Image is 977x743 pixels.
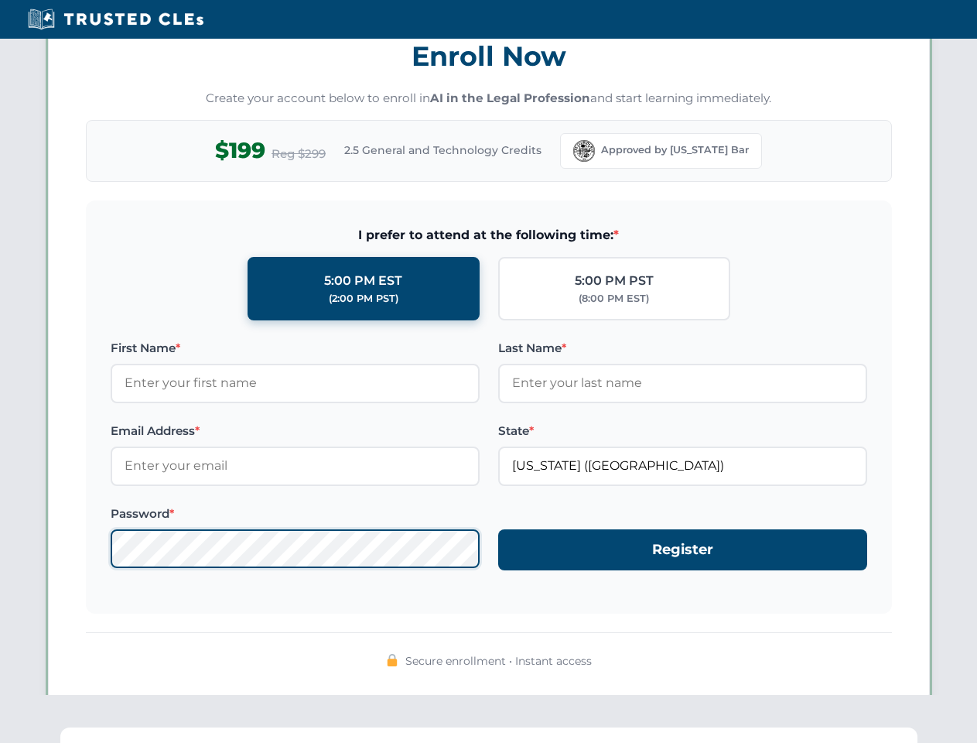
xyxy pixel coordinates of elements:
[498,364,867,402] input: Enter your last name
[272,145,326,163] span: Reg $299
[215,133,265,168] span: $199
[111,225,867,245] span: I prefer to attend at the following time:
[386,654,398,666] img: 🔒
[498,447,867,485] input: Florida (FL)
[329,291,398,306] div: (2:00 PM PST)
[111,422,480,440] label: Email Address
[430,91,590,105] strong: AI in the Legal Profession
[86,32,892,80] h3: Enroll Now
[86,90,892,108] p: Create your account below to enroll in and start learning immediately.
[498,339,867,358] label: Last Name
[111,339,480,358] label: First Name
[344,142,541,159] span: 2.5 General and Technology Credits
[498,529,867,570] button: Register
[579,291,649,306] div: (8:00 PM EST)
[601,142,749,158] span: Approved by [US_STATE] Bar
[498,422,867,440] label: State
[111,364,480,402] input: Enter your first name
[23,8,208,31] img: Trusted CLEs
[575,271,654,291] div: 5:00 PM PST
[111,505,480,523] label: Password
[111,447,480,485] input: Enter your email
[573,140,595,162] img: Florida Bar
[405,652,592,669] span: Secure enrollment • Instant access
[324,271,402,291] div: 5:00 PM EST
